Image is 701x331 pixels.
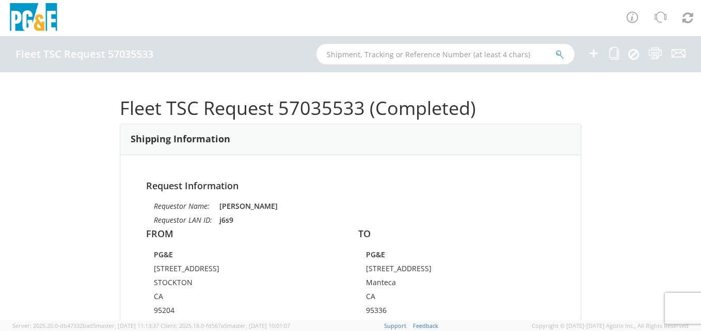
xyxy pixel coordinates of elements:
td: [STREET_ADDRESS] [154,263,335,277]
span: master, [DATE] 11:13:37 [96,322,159,329]
span: Server: 2025.20.0-db47332bad5 [12,322,159,329]
h3: Shipping Information [131,134,230,144]
h4: Fleet TSC Request 57035533 [15,48,153,60]
strong: j6s9 [219,215,233,225]
td: 95336 [366,305,512,319]
span: Client: 2025.18.0-fd567a5 [161,322,290,329]
strong: [PERSON_NAME] [219,201,278,211]
strong: PG&E [154,250,173,259]
a: Feedback [413,322,438,329]
td: STOCKTON [154,277,335,291]
span: master, [DATE] 10:01:07 [227,322,290,329]
a: Support [384,322,406,329]
td: 95204 [154,305,335,319]
i: Requestor Name: [154,201,210,211]
input: Shipment, Tracking or Reference Number (at least 4 chars) [316,44,575,64]
i: Requestor LAN ID: [154,215,212,225]
strong: PG&E [366,250,385,259]
td: [STREET_ADDRESS] [366,263,512,277]
img: pge-logo-06675f144f4cfa6a6814.png [8,3,59,34]
h4: Request Information [146,181,555,191]
td: CA [366,291,512,305]
h4: TO [358,229,555,239]
h1: Fleet TSC Request 57035533 (Completed) [120,98,581,119]
td: Manteca [366,277,512,291]
span: Copyright © [DATE]-[DATE] Agistix Inc., All Rights Reserved [532,322,689,330]
td: CA [154,291,335,305]
h4: FROM [146,229,343,239]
